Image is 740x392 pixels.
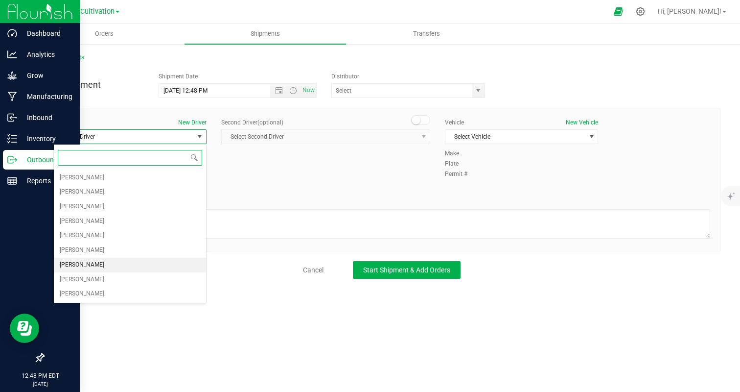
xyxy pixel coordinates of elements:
[445,149,474,158] label: Make
[17,112,76,123] p: Inbound
[10,314,39,343] iframe: Resource center
[60,288,104,300] span: [PERSON_NAME]
[331,72,359,81] label: Distributor
[17,27,76,39] p: Dashboard
[60,171,104,184] span: [PERSON_NAME]
[159,72,198,81] label: Shipment Date
[607,2,629,21] span: Open Ecommerce Menu
[346,24,507,44] a: Transfers
[4,371,76,380] p: 12:48 PM EDT
[17,154,76,166] p: Outbound
[82,29,127,38] span: Orders
[178,118,207,127] button: New Driver
[17,133,76,145] p: Inventory
[445,130,585,144] span: Select Vehicle
[194,130,206,144] span: select
[221,118,283,127] label: Second Driver
[60,244,104,257] span: [PERSON_NAME]
[17,49,76,60] p: Analytics
[353,261,461,279] button: Start Shipment & Add Orders
[185,24,346,44] a: Shipments
[363,266,450,274] span: Start Shipment & Add Orders
[23,24,185,44] a: Orders
[7,113,17,122] inline-svg: Inbound
[17,70,76,81] p: Grow
[257,119,283,126] span: (optional)
[60,273,104,286] span: [PERSON_NAME]
[7,71,17,80] inline-svg: Grow
[7,176,17,186] inline-svg: Reports
[445,170,474,178] label: Permit #
[17,175,76,187] p: Reports
[445,159,474,168] label: Plate
[17,91,76,102] p: Manufacturing
[301,83,317,98] span: Set Current date
[585,130,598,144] span: select
[60,200,104,213] span: [PERSON_NAME]
[400,29,453,38] span: Transfers
[60,215,104,228] span: [PERSON_NAME]
[634,7,647,16] div: Manage settings
[566,118,598,127] button: New Vehicle
[285,87,301,95] span: Open the time view
[7,49,17,59] inline-svg: Analytics
[658,7,721,15] span: Hi, [PERSON_NAME]!
[7,92,17,101] inline-svg: Manufacturing
[237,29,293,38] span: Shipments
[7,134,17,144] inline-svg: Inventory
[472,84,485,98] span: select
[445,118,464,127] label: Vehicle
[271,87,287,95] span: Open the date view
[332,84,468,98] input: Select
[60,259,104,271] span: [PERSON_NAME]
[60,186,104,198] span: [PERSON_NAME]
[80,7,115,16] span: Cultivation
[43,80,144,90] h4: New Shipment
[7,155,17,165] inline-svg: Outbound
[7,28,17,38] inline-svg: Dashboard
[54,130,194,144] span: Select Driver
[303,265,324,275] a: Cancel
[4,380,76,388] p: [DATE]
[60,229,104,242] span: [PERSON_NAME]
